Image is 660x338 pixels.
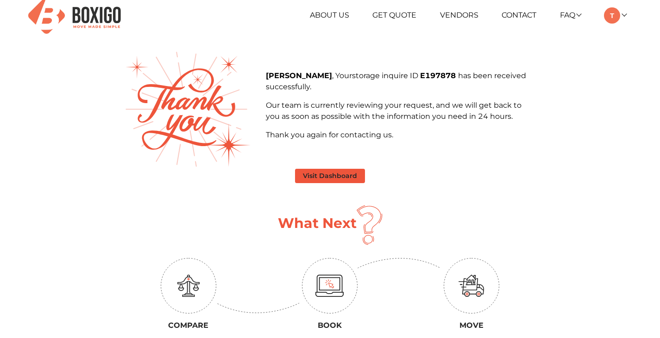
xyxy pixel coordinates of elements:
[440,11,478,19] a: Vendors
[502,11,536,19] a: Contact
[266,321,394,330] h3: Book
[560,11,581,19] a: FAQ
[295,169,365,183] button: Visit Dashboard
[161,258,216,313] img: circle
[310,11,349,19] a: About Us
[125,321,252,330] h3: Compare
[358,258,441,269] img: down
[177,275,200,297] img: education
[444,258,499,313] img: circle
[278,215,357,232] h1: What Next
[302,258,358,313] img: circle
[266,100,535,122] p: Our team is currently reviewing your request, and we will get back to you as soon as possible wit...
[459,275,484,297] img: move
[372,11,416,19] a: Get Quote
[266,70,535,92] p: , Your inquire ID has been received successfully.
[408,321,535,330] h3: Move
[126,52,251,167] img: thank-you
[420,71,458,80] b: E197878
[352,71,382,80] span: storage
[315,275,344,297] img: monitor
[266,71,332,80] b: [PERSON_NAME]
[357,205,383,245] img: question
[216,303,300,313] img: up
[266,129,535,141] p: Thank you again for contacting us.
